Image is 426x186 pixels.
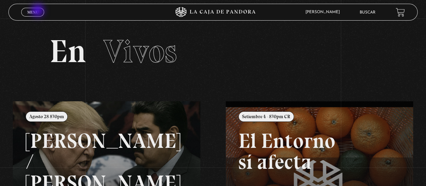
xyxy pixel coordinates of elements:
a: View your shopping cart [396,8,405,17]
span: [PERSON_NAME] [302,10,347,14]
h2: En [50,35,377,68]
span: Vivos [103,32,177,71]
span: Cerrar [25,16,41,21]
a: Buscar [360,10,375,15]
span: Menu [27,10,38,14]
